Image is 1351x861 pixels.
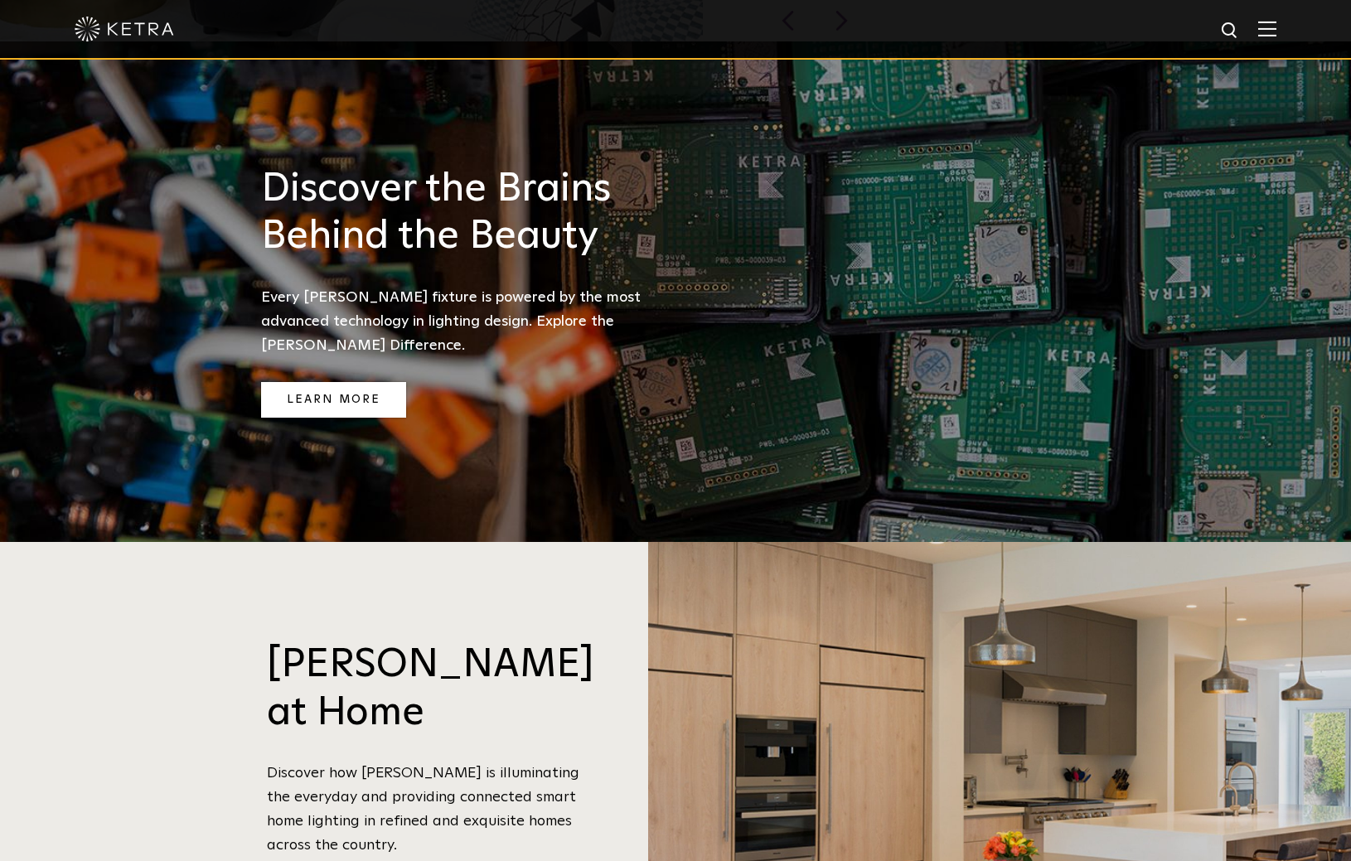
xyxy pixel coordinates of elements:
[267,641,586,737] h3: [PERSON_NAME] at Home
[261,166,692,261] h3: Discover the Brains Behind the Beauty
[261,290,641,353] span: Every [PERSON_NAME] fixture is powered by the most advanced technology in lighting design. Explor...
[261,382,406,418] a: Learn More
[267,766,579,852] span: Discover how [PERSON_NAME] is illuminating the everyday and providing connected smart home lighti...
[75,17,174,41] img: ketra-logo-2019-white
[1258,21,1276,36] img: Hamburger%20Nav.svg
[1220,21,1241,41] img: search icon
